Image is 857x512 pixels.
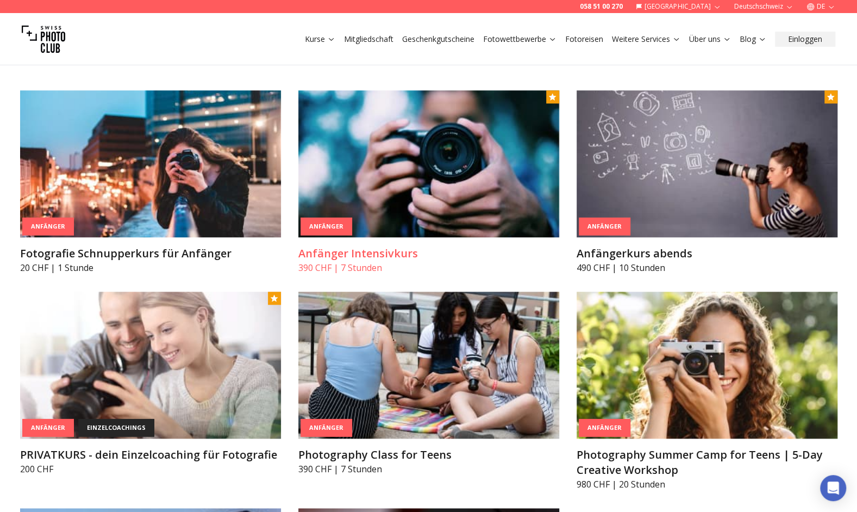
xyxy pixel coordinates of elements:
[577,246,837,261] h3: Anfängerkurs abends
[577,292,837,491] a: Photography Summer Camp for Teens | 5-Day Creative WorkshopAnfängerPhotography Summer Camp for Te...
[298,90,559,237] img: Anfänger Intensivkurs
[577,478,837,491] p: 980 CHF | 20 Stunden
[22,419,74,437] div: Anfänger
[301,419,352,437] div: Anfänger
[20,90,281,237] img: Fotografie Schnupperkurs für Anfänger
[20,246,281,261] h3: Fotografie Schnupperkurs für Anfänger
[301,32,340,47] button: Kurse
[20,462,281,476] p: 200 CHF
[685,32,735,47] button: Über uns
[740,34,766,45] a: Blog
[565,34,603,45] a: Fotoreisen
[398,32,479,47] button: Geschenkgutscheine
[612,34,680,45] a: Weitere Services
[577,261,837,274] p: 490 CHF | 10 Stunden
[298,447,559,462] h3: Photography Class for Teens
[402,34,474,45] a: Geschenkgutscheine
[20,447,281,462] h3: PRIVATKURS - dein Einzelcoaching für Fotografie
[579,419,630,437] div: Anfänger
[577,447,837,478] h3: Photography Summer Camp for Teens | 5-Day Creative Workshop
[577,292,837,439] img: Photography Summer Camp for Teens | 5-Day Creative Workshop
[577,90,837,237] img: Anfängerkurs abends
[340,32,398,47] button: Mitgliedschaft
[298,246,559,261] h3: Anfänger Intensivkurs
[608,32,685,47] button: Weitere Services
[305,34,335,45] a: Kurse
[20,292,281,439] img: PRIVATKURS - dein Einzelcoaching für Fotografie
[577,90,837,274] a: Anfängerkurs abendsAnfängerAnfängerkurs abends490 CHF | 10 Stunden
[483,34,556,45] a: Fotowettbewerbe
[735,32,771,47] button: Blog
[298,292,559,476] a: Photography Class for TeensAnfängerPhotography Class for Teens390 CHF | 7 Stunden
[22,17,65,61] img: Swiss photo club
[344,34,393,45] a: Mitgliedschaft
[20,90,281,274] a: Fotografie Schnupperkurs für AnfängerAnfängerFotografie Schnupperkurs für Anfänger20 CHF | 1 Stunde
[561,32,608,47] button: Fotoreisen
[298,292,559,439] img: Photography Class for Teens
[301,218,352,236] div: Anfänger
[22,218,74,236] div: Anfänger
[20,292,281,476] a: PRIVATKURS - dein Einzelcoaching für FotografieAnfängereinzelcoachingsPRIVATKURS - dein Einzelcoa...
[775,32,835,47] button: Einloggen
[580,2,623,11] a: 058 51 00 270
[78,419,154,437] div: einzelcoachings
[298,90,559,274] a: Anfänger IntensivkursAnfängerAnfänger Intensivkurs390 CHF | 7 Stunden
[298,462,559,476] p: 390 CHF | 7 Stunden
[689,34,731,45] a: Über uns
[298,261,559,274] p: 390 CHF | 7 Stunden
[579,218,630,236] div: Anfänger
[479,32,561,47] button: Fotowettbewerbe
[20,261,281,274] p: 20 CHF | 1 Stunde
[820,475,846,501] div: Open Intercom Messenger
